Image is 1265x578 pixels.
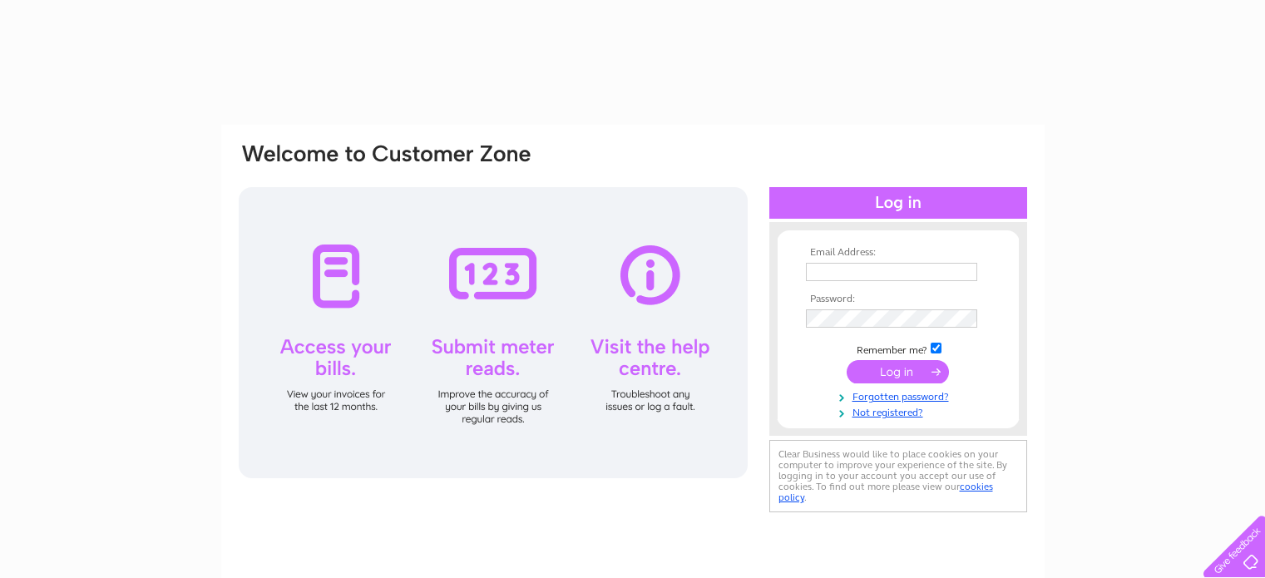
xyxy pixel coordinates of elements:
div: Clear Business would like to place cookies on your computer to improve your experience of the sit... [769,440,1027,512]
th: Password: [802,294,995,305]
input: Submit [847,360,949,383]
th: Email Address: [802,247,995,259]
td: Remember me? [802,340,995,357]
a: Not registered? [806,403,995,419]
a: Forgotten password? [806,388,995,403]
a: cookies policy [778,481,993,503]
